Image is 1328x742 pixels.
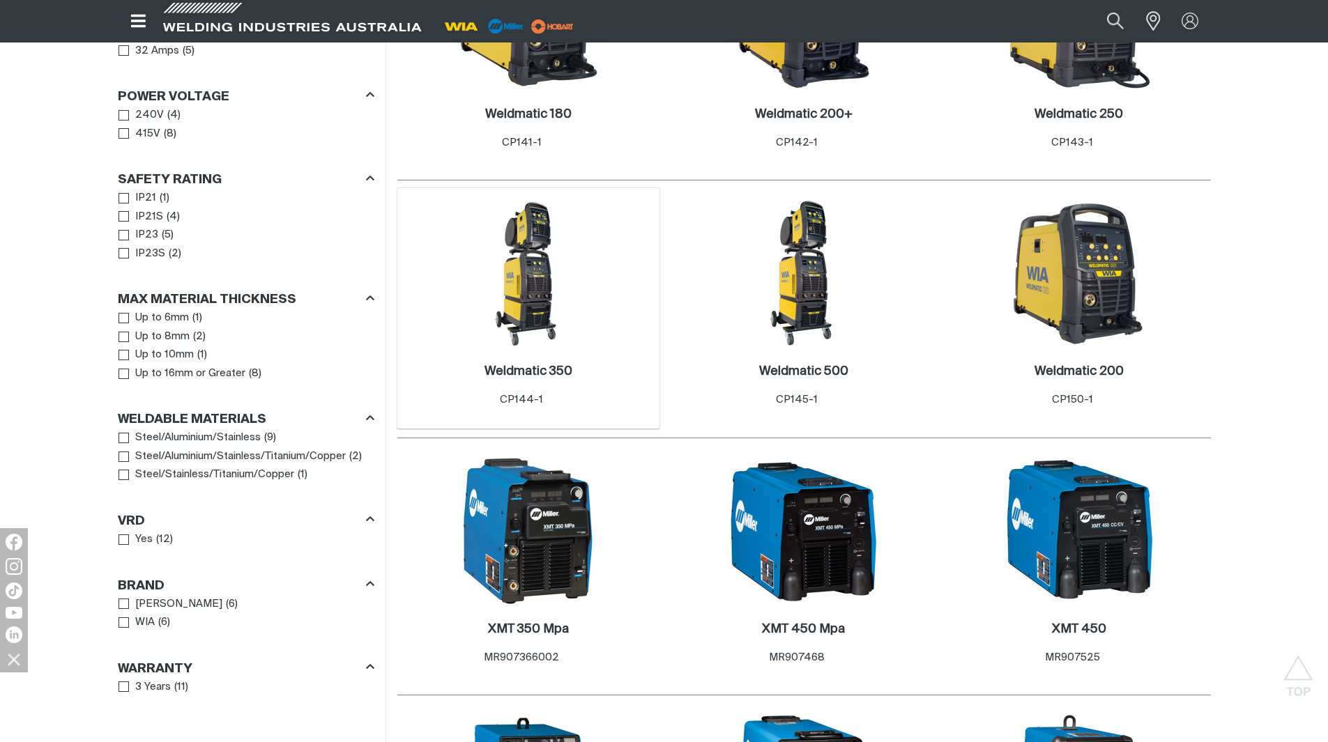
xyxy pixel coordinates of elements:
[118,578,165,594] h3: Brand
[759,364,848,380] a: Weldmatic 500
[118,170,374,189] div: Safety Rating
[119,678,374,697] ul: Warranty
[119,530,374,549] ul: VRD
[174,679,188,695] span: ( 11 )
[119,226,159,245] a: IP23
[119,595,223,614] a: [PERSON_NAME]
[119,613,155,632] a: WIA
[118,661,192,677] h3: Warranty
[6,607,22,619] img: YouTube
[1035,365,1124,378] h2: Weldmatic 200
[769,652,825,663] span: MR907468
[119,327,190,346] a: Up to 8mm
[729,199,878,348] img: Weldmatic 500
[135,126,160,142] span: 415V
[1052,623,1106,635] h2: XMT 450
[135,449,346,465] span: Steel/Aluminium/Stainless/Titanium/Copper
[118,290,374,309] div: Max Material Thickness
[119,245,166,263] a: IP23S
[156,532,173,548] span: ( 12 )
[226,596,238,612] span: ( 6 )
[158,615,170,631] span: ( 6 )
[135,227,158,243] span: IP23
[454,199,603,348] img: Weldmatic 350
[135,43,179,59] span: 32 Amps
[762,623,845,635] h2: XMT 450 Mpa
[197,347,207,363] span: ( 1 )
[135,310,189,326] span: Up to 6mm
[454,456,603,605] img: XMT 350 Mpa
[118,172,222,188] h3: Safety Rating
[1035,107,1123,123] a: Weldmatic 250
[762,621,845,637] a: XMT 450 Mpa
[119,309,374,382] ul: Max Material Thickness
[119,42,180,61] a: 32 Amps
[6,534,22,550] img: Facebook
[1092,6,1139,37] button: Search products
[1052,394,1093,405] span: CP150-1
[1283,655,1314,686] button: Scroll to top
[119,346,194,364] a: Up to 10mm
[118,292,296,308] h3: Max Material Thickness
[119,106,374,143] ul: Power Voltage
[135,107,164,123] span: 240V
[192,310,202,326] span: ( 1 )
[160,190,169,206] span: ( 1 )
[119,106,165,125] a: 240V
[118,511,374,530] div: VRD
[527,21,578,31] a: miller
[6,626,22,643] img: LinkedIn
[484,652,559,663] span: MR907366002
[485,107,572,123] a: Weldmatic 180
[118,410,374,428] div: Weldable Materials
[776,137,818,148] span: CP142-1
[118,89,229,105] h3: Power Voltage
[119,447,346,466] a: Steel/Aluminium/Stainless/Titanium/Copper
[118,575,374,594] div: Brand
[2,647,26,671] img: hide socials
[135,209,163,225] span: IP21S
[485,108,572,121] h2: Weldmatic 180
[135,615,155,631] span: WIA
[167,107,181,123] span: ( 4 )
[776,394,818,405] span: CP145-1
[527,16,578,37] img: miller
[118,658,374,677] div: Warranty
[119,125,161,144] a: 415V
[135,366,245,382] span: Up to 16mm or Greater
[502,137,542,148] span: CP141-1
[1005,199,1154,348] img: Weldmatic 200
[1051,137,1093,148] span: CP143-1
[119,428,374,484] ul: Weldable Materials
[755,107,853,123] a: Weldmatic 200+
[264,430,276,446] span: ( 9 )
[119,364,246,383] a: Up to 16mm or Greater
[135,679,171,695] span: 3 Years
[135,246,165,262] span: IP23S
[6,582,22,599] img: TikTok
[135,430,261,446] span: Steel/Aluminium/Stainless
[298,467,307,483] span: ( 1 )
[1035,108,1123,121] h2: Weldmatic 250
[135,190,156,206] span: IP21
[119,530,153,549] a: Yes
[484,365,572,378] h2: Weldmatic 350
[755,108,853,121] h2: Weldmatic 200+
[135,532,153,548] span: Yes
[6,558,22,575] img: Instagram
[167,209,180,225] span: ( 4 )
[1045,652,1100,663] span: MR907525
[119,208,164,226] a: IP21S
[484,364,572,380] a: Weldmatic 350
[119,428,261,447] a: Steel/Aluminium/Stainless
[119,465,295,484] a: Steel/Stainless/Titanium/Copper
[729,456,878,605] img: XMT 450 Mpa
[759,365,848,378] h2: Weldmatic 500
[249,366,261,382] span: ( 8 )
[119,309,190,327] a: Up to 6mm
[119,189,157,208] a: IP21
[500,394,543,405] span: CP144-1
[118,87,374,106] div: Power Voltage
[162,227,174,243] span: ( 5 )
[135,329,190,345] span: Up to 8mm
